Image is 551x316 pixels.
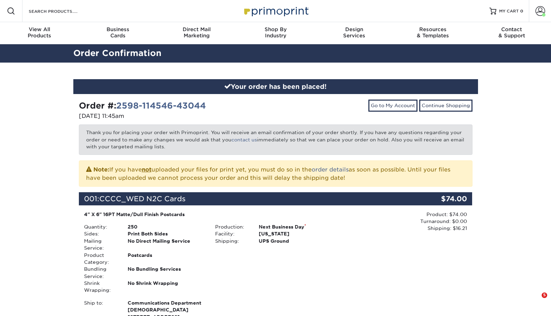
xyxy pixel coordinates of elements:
[368,100,417,111] a: Go to My Account
[79,101,206,111] strong: Order #:
[79,112,270,120] p: [DATE] 11:45am
[28,7,95,15] input: SEARCH PRODUCTS.....
[122,238,210,252] div: No Direct Mailing Service
[157,26,236,39] div: Marketing
[79,192,407,205] div: 001:
[99,195,186,203] span: CCCC_WED N2C Cards
[122,266,210,280] div: No Bundling Services
[394,26,472,32] span: Resources
[236,22,315,44] a: Shop ByIndustry
[231,137,257,142] a: contact us
[122,252,210,266] div: Postcards
[122,230,210,237] div: Print Both Sides
[542,292,547,298] span: 5
[122,280,210,294] div: No Shrink Wrapping
[210,230,254,237] div: Facility:
[520,9,523,13] span: 0
[312,166,349,173] a: order details
[73,79,478,94] div: Your order has been placed!
[394,26,472,39] div: & Templates
[210,223,254,230] div: Production:
[79,280,122,294] div: Shrink Wrapping:
[79,26,158,32] span: Business
[210,238,254,244] div: Shipping:
[84,211,336,218] div: 4" X 6" 16PT Matte/Dull Finish Postcards
[254,223,341,230] div: Next Business Day
[254,238,341,244] div: UPS Ground
[236,26,315,39] div: Industry
[472,22,551,44] a: Contact& Support
[315,26,394,32] span: Design
[68,47,483,60] h2: Order Confirmation
[79,223,122,230] div: Quantity:
[128,299,205,306] span: Communications Department
[315,26,394,39] div: Services
[142,166,151,173] b: not
[79,230,122,237] div: Sides:
[122,223,210,230] div: 250
[315,22,394,44] a: DesignServices
[79,22,158,44] a: BusinessCards
[394,22,472,44] a: Resources& Templates
[86,165,465,182] p: If you have uploaded your files for print yet, you must do so in the as soon as possible. Until y...
[407,192,472,205] div: $74.00
[157,26,236,32] span: Direct Mail
[157,22,236,44] a: Direct MailMarketing
[128,306,205,313] span: [DEMOGRAPHIC_DATA]
[93,166,109,173] strong: Note:
[79,26,158,39] div: Cards
[472,26,551,39] div: & Support
[419,100,472,111] a: Continue Shopping
[79,266,122,280] div: Bundling Service:
[116,101,206,111] a: 2598-114546-43044
[79,252,122,266] div: Product Category:
[236,26,315,32] span: Shop By
[79,124,472,155] p: Thank you for placing your order with Primoprint. You will receive an email confirmation of your ...
[527,292,544,309] iframe: Intercom live chat
[241,3,310,18] img: Primoprint
[499,8,519,14] span: MY CART
[341,211,467,232] div: Product: $74.00 Turnaround: $0.00 Shipping: $16.21
[254,230,341,237] div: [US_STATE]
[472,26,551,32] span: Contact
[79,238,122,252] div: Mailing Service:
